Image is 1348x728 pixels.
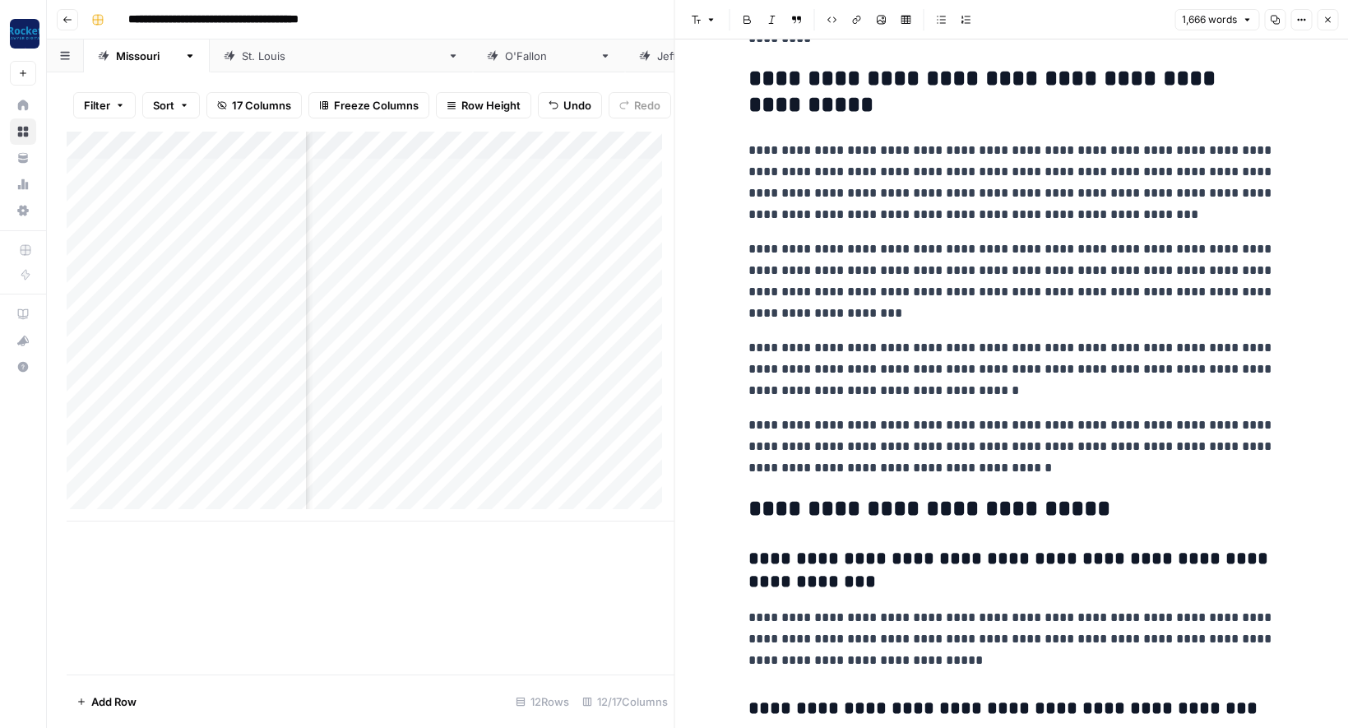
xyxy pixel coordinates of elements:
[334,97,419,114] span: Freeze Columns
[153,97,174,114] span: Sort
[84,39,210,72] a: [US_STATE]
[10,145,36,171] a: Your Data
[10,13,36,54] button: Workspace: Rocket Pilots
[1174,9,1259,30] button: 1,666 words
[473,39,625,72] a: [PERSON_NAME]
[538,92,602,118] button: Undo
[10,301,36,327] a: AirOps Academy
[67,689,146,715] button: Add Row
[436,92,531,118] button: Row Height
[509,689,576,715] div: 12 Rows
[505,48,593,64] div: [PERSON_NAME]
[84,97,110,114] span: Filter
[308,92,429,118] button: Freeze Columns
[10,197,36,224] a: Settings
[461,97,521,114] span: Row Height
[1182,12,1237,27] span: 1,666 words
[210,39,473,72] a: [GEOGRAPHIC_DATA][PERSON_NAME]
[10,171,36,197] a: Usage
[242,48,441,64] div: [GEOGRAPHIC_DATA][PERSON_NAME]
[232,97,291,114] span: 17 Columns
[10,92,36,118] a: Home
[625,39,800,72] a: [GEOGRAPHIC_DATA]
[576,689,674,715] div: 12/17 Columns
[563,97,591,114] span: Undo
[657,48,768,64] div: [GEOGRAPHIC_DATA]
[10,19,39,49] img: Rocket Pilots Logo
[10,354,36,380] button: Help + Support
[142,92,200,118] button: Sort
[634,97,660,114] span: Redo
[206,92,302,118] button: 17 Columns
[11,328,35,353] div: What's new?
[10,118,36,145] a: Browse
[609,92,671,118] button: Redo
[73,92,136,118] button: Filter
[10,327,36,354] button: What's new?
[116,48,178,64] div: [US_STATE]
[91,693,137,710] span: Add Row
